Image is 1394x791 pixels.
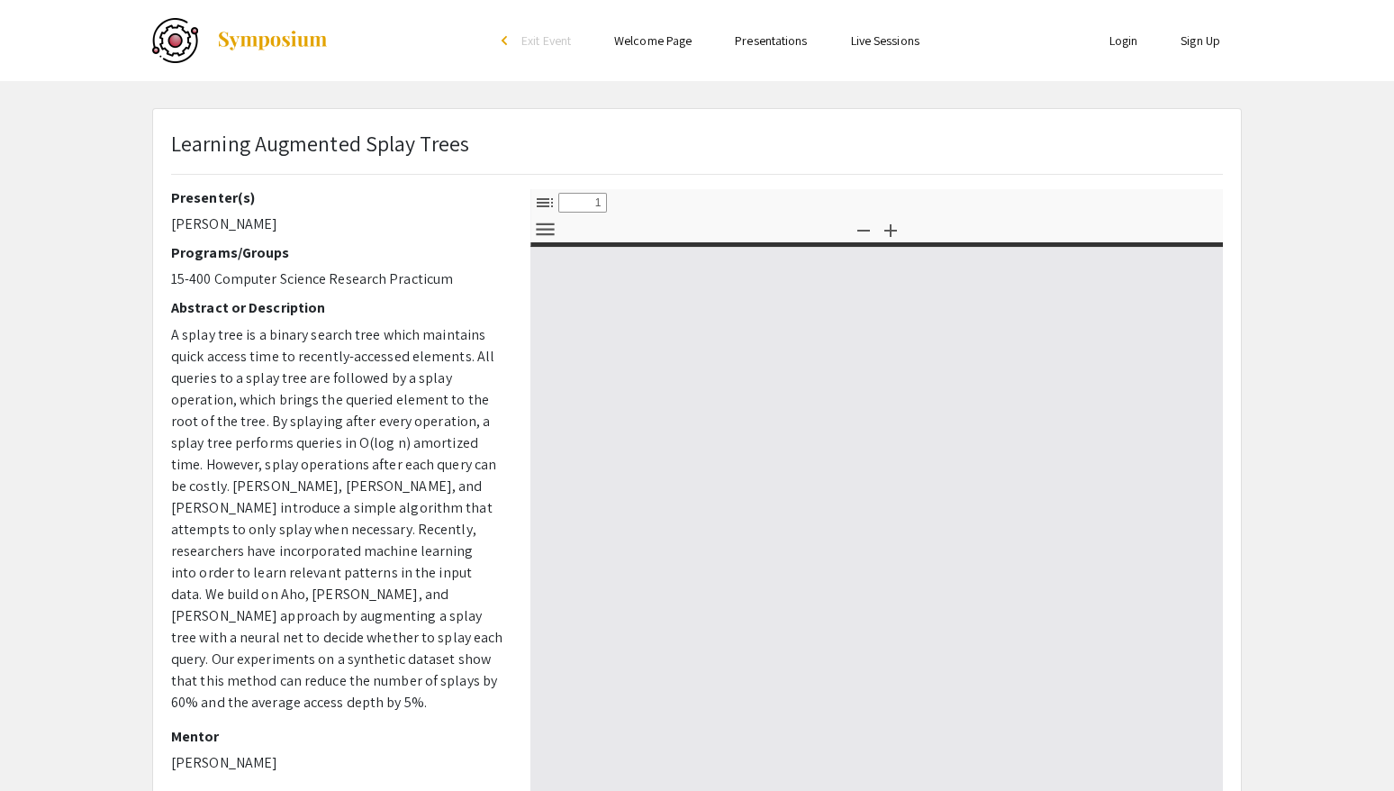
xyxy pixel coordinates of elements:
button: Zoom In [875,216,906,242]
img: Meeting of the Minds 2021 [152,18,198,63]
p: A splay tree is a binary search tree which maintains quick access time to recently-accessed eleme... [171,324,503,714]
h2: Mentor [171,728,503,745]
span: Exit Event [521,32,571,49]
a: Presentations [735,32,807,49]
a: Login [1109,32,1138,49]
p: [PERSON_NAME] [171,752,503,774]
a: Welcome Page [614,32,692,49]
img: Symposium by ForagerOne [216,30,329,51]
div: arrow_back_ios [502,35,512,46]
h2: Presenter(s) [171,189,503,206]
button: Tools [530,216,560,242]
a: Meeting of the Minds 2021 [152,18,329,63]
button: Toggle Sidebar [530,189,560,215]
h2: Abstract or Description [171,299,503,316]
a: Sign Up [1181,32,1220,49]
p: Learning Augmented Splay Trees [171,127,469,159]
p: 15-400 Computer Science Research Practicum [171,268,503,290]
h2: Programs/Groups [171,244,503,261]
p: [PERSON_NAME] [171,214,503,235]
button: Zoom Out [848,216,879,242]
input: Page [558,193,607,213]
a: Live Sessions [851,32,919,49]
